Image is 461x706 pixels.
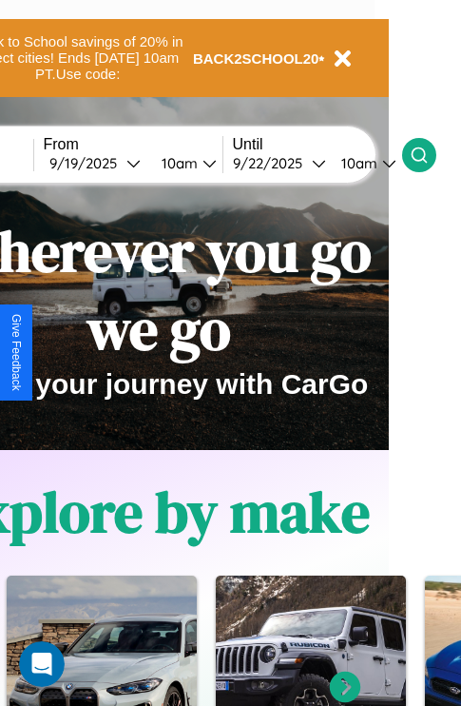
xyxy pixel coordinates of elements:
button: 10am [146,153,222,173]
label: From [44,136,222,153]
button: 10am [326,153,402,173]
b: BACK2SCHOOL20 [193,50,319,67]
iframe: Intercom live chat [19,641,65,687]
div: 10am [332,154,382,172]
label: Until [233,136,402,153]
div: Give Feedback [10,314,23,391]
div: 10am [152,154,202,172]
div: 9 / 19 / 2025 [49,154,126,172]
button: 9/19/2025 [44,153,146,173]
div: 9 / 22 / 2025 [233,154,312,172]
